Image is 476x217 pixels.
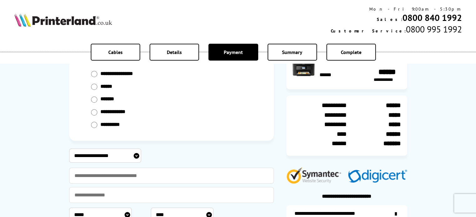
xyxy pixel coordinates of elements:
span: Complete [341,49,361,55]
img: Printerland Logo [14,13,112,27]
span: Details [167,49,182,55]
span: 0800 995 1992 [406,23,462,35]
span: Sales: [376,17,402,22]
span: Customer Service: [330,28,406,34]
span: Payment [224,49,243,55]
a: 0800 840 1992 [402,12,462,23]
div: Mon - Fri 9:00am - 5:30pm [330,6,462,12]
span: Summary [282,49,302,55]
span: Cables [108,49,123,55]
